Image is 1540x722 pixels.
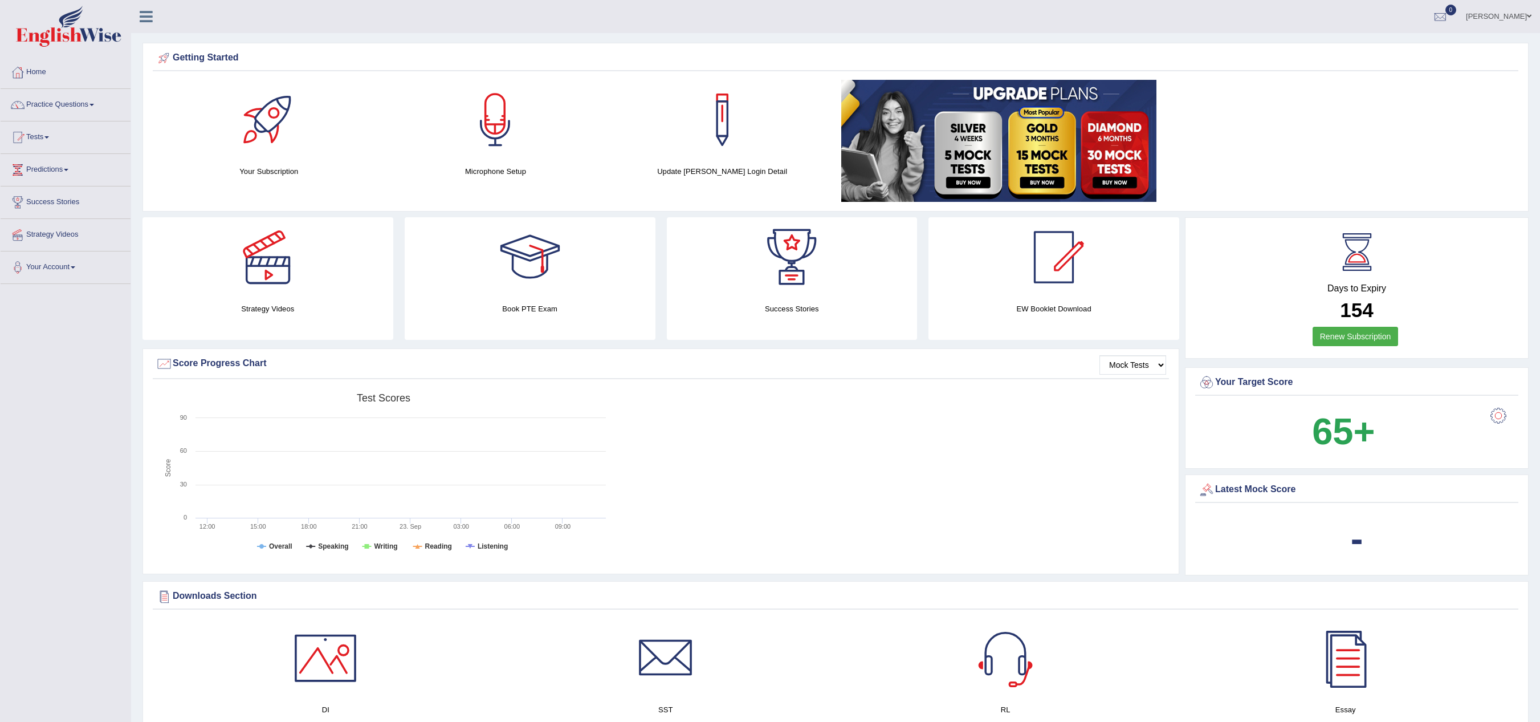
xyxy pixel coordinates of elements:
[180,414,187,421] text: 90
[250,523,266,530] text: 15:00
[164,459,172,477] tspan: Score
[504,523,520,530] text: 06:00
[1,154,131,182] a: Predictions
[142,303,393,315] h4: Strategy Videos
[1198,374,1515,391] div: Your Target Score
[555,523,571,530] text: 09:00
[388,165,604,177] h4: Microphone Setup
[841,704,1170,716] h4: RL
[1,219,131,248] a: Strategy Videos
[156,50,1515,67] div: Getting Started
[667,303,918,315] h4: Success Stories
[478,542,508,550] tspan: Listening
[161,704,490,716] h4: DI
[357,392,410,404] tspan: Test scores
[1,56,131,85] a: Home
[502,704,830,716] h4: SST
[269,542,292,550] tspan: Overall
[1445,5,1457,15] span: 0
[156,355,1166,372] div: Score Progress Chart
[318,542,348,550] tspan: Speaking
[928,303,1179,315] h4: EW Booklet Download
[1,121,131,150] a: Tests
[453,523,469,530] text: 03:00
[180,481,187,488] text: 30
[301,523,317,530] text: 18:00
[184,514,187,521] text: 0
[199,523,215,530] text: 12:00
[614,165,830,177] h4: Update [PERSON_NAME] Login Detail
[1198,481,1515,498] div: Latest Mock Score
[1,186,131,215] a: Success Stories
[1351,518,1363,559] b: -
[1312,411,1375,452] b: 65+
[405,303,655,315] h4: Book PTE Exam
[1198,283,1515,294] h4: Days to Expiry
[400,523,421,530] tspan: 23. Sep
[1313,327,1399,346] a: Renew Subscription
[1,252,131,280] a: Your Account
[425,542,452,550] tspan: Reading
[374,542,397,550] tspan: Writing
[352,523,368,530] text: 21:00
[1340,299,1373,321] b: 154
[156,588,1515,605] div: Downloads Section
[1,89,131,117] a: Practice Questions
[180,447,187,454] text: 60
[161,165,377,177] h4: Your Subscription
[1182,704,1510,716] h4: Essay
[841,80,1156,202] img: small5.jpg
